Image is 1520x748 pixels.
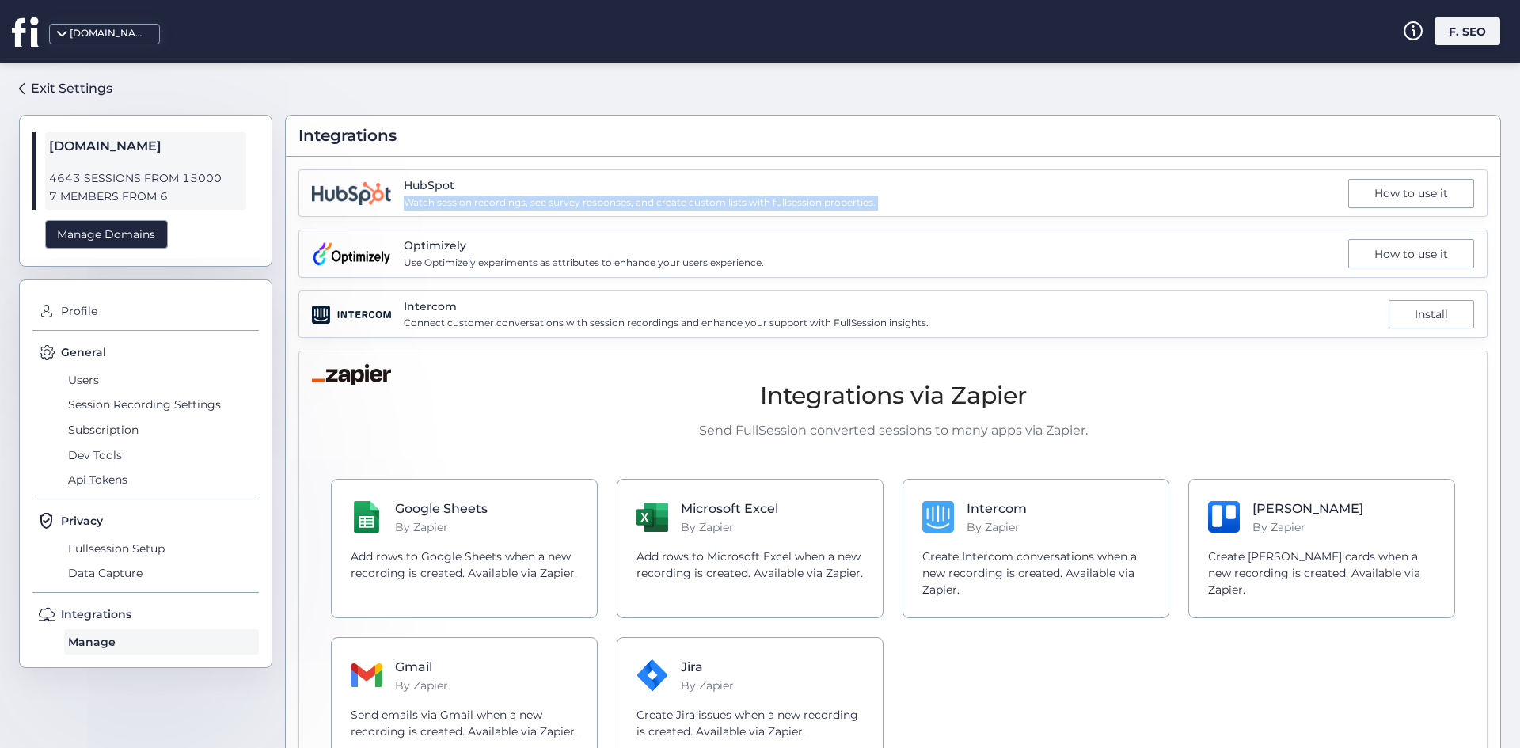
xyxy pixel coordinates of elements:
[1208,549,1435,598] p: Create [PERSON_NAME] cards when a new recording is created. Available via Zapier.
[1208,501,1240,533] img: Trello
[404,256,764,271] span: Use Optimizely experiments as attributes to enhance your users experience.
[351,549,578,582] p: Add rows to Google Sheets when a new recording is created. Available via Zapier.
[64,393,259,418] span: Session Recording Settings
[64,467,259,492] span: Api Tokens
[681,677,734,694] p: By Zapier
[404,196,876,211] span: Watch session recordings, see survey responses, and create custom lists with fullsession properties.
[312,241,391,267] img: integration.name
[70,26,149,41] div: [DOMAIN_NAME]
[395,499,488,518] h4: Google Sheets
[681,657,734,677] h4: Jira
[331,420,1455,440] p: Send FullSession converted sessions to many apps via Zapier.
[395,677,448,694] p: By Zapier
[64,561,259,587] span: Data Capture
[1252,499,1363,518] h4: [PERSON_NAME]
[64,367,259,393] span: Users
[61,512,103,530] span: Privacy
[967,499,1027,518] h4: Intercom
[57,299,259,325] span: Profile
[64,442,259,468] span: Dev Tools
[61,606,131,623] span: Integrations
[681,518,778,536] p: By Zapier
[636,659,668,691] img: Jira
[922,501,954,533] img: Intercom
[64,536,259,561] span: Fullsession Setup
[922,549,1149,598] p: Create Intercom conversations when a new recording is created. Available via Zapier.
[351,707,578,740] p: Send emails via Gmail when a new recording is created. Available via Zapier.
[331,377,1455,414] h2: Integrations via Zapier
[61,344,106,361] span: General
[1348,239,1474,268] div: How to use it
[404,316,929,331] span: Connect customer conversations with session recordings and enhance your support with FullSession ...
[1348,179,1474,208] div: How to use it
[351,501,382,533] img: Google Sheets
[298,123,397,148] span: Integrations
[1389,300,1474,329] div: Install
[19,75,112,102] a: Exit Settings
[31,78,112,98] div: Exit Settings
[681,499,778,518] h4: Microsoft Excel
[351,663,382,687] img: Gmail
[395,518,488,536] p: By Zapier
[395,657,448,677] h4: Gmail
[49,188,242,206] span: 7 MEMBERS FROM 6
[1252,518,1363,536] p: By Zapier
[64,417,259,442] span: Subscription
[967,518,1027,536] p: By Zapier
[45,220,168,249] div: Manage Domains
[64,629,259,655] span: Manage
[49,136,242,157] span: [DOMAIN_NAME]
[404,237,764,254] span: Optimizely
[1434,17,1500,45] div: F. SEO
[404,298,929,315] span: Intercom
[404,177,876,194] span: HubSpot
[636,549,864,582] p: Add rows to Microsoft Excel when a new recording is created. Available via Zapier.
[636,503,668,532] img: Microsoft Excel
[49,169,242,188] span: 4643 SESSIONS FROM 15000
[312,182,391,205] img: integration.name
[312,364,391,385] img: Zapier Logo
[636,707,864,740] p: Create Jira issues when a new recording is created. Available via Zapier.
[312,306,391,324] img: integration.name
